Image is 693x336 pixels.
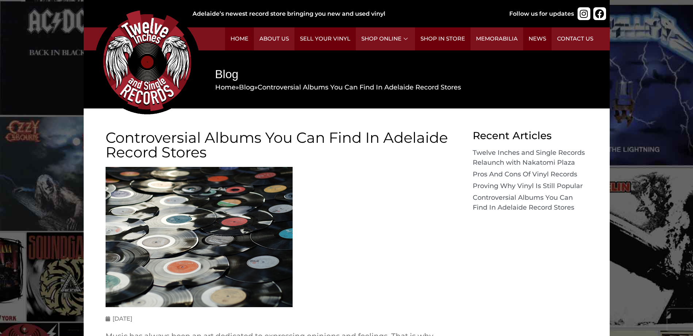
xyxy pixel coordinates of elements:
[509,9,574,18] div: Follow us for updates
[106,130,454,160] h2: Controversial Albums You Can Find In Adelaide Record Stores
[215,66,583,83] h1: Blog
[193,9,486,18] div: Adelaide’s newest record store bringing you new and used vinyl
[113,315,132,322] time: [DATE]
[473,130,588,141] h3: Recent Articles
[258,83,461,91] span: Controversial Albums You Can Find In Adelaide Record Stores
[415,27,471,50] a: Shop in Store
[294,27,356,50] a: Sell Your Vinyl
[473,182,583,190] a: Proving Why Vinyl Is Still Popular
[471,27,523,50] a: Memorabilia
[106,314,132,323] a: [DATE]
[552,27,599,50] a: Contact Us
[254,27,294,50] a: About Us
[239,83,254,91] a: Blog
[473,194,574,211] a: Controversial Albums You Can Find In Adelaide Record Stores
[473,170,577,178] a: Pros And Cons Of Vinyl Records
[356,27,415,50] a: Shop Online
[106,167,293,307] img: Vinyl
[215,83,461,91] span: » »
[225,27,254,50] a: Home
[473,149,585,167] a: Twelve Inches and Single Records Relaunch with Nakatomi Plaza
[523,27,552,50] a: News
[215,83,236,91] a: Home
